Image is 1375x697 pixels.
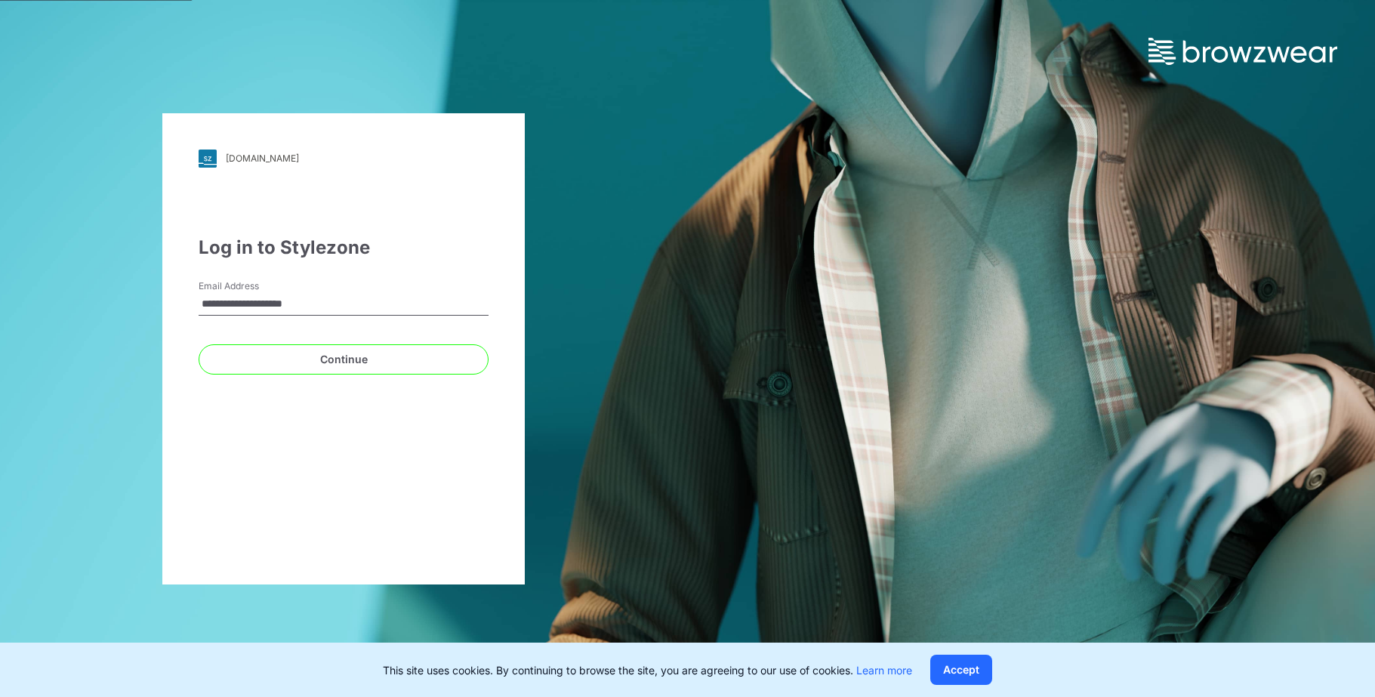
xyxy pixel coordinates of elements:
[199,150,489,168] a: [DOMAIN_NAME]
[226,153,299,164] div: [DOMAIN_NAME]
[199,279,304,293] label: Email Address
[1148,38,1337,65] img: browzwear-logo.73288ffb.svg
[930,655,992,685] button: Accept
[199,234,489,261] div: Log in to Stylezone
[383,662,912,678] p: This site uses cookies. By continuing to browse the site, you are agreeing to our use of cookies.
[199,344,489,375] button: Continue
[856,664,912,677] a: Learn more
[199,150,217,168] img: svg+xml;base64,PHN2ZyB3aWR0aD0iMjgiIGhlaWdodD0iMjgiIHZpZXdCb3g9IjAgMCAyOCAyOCIgZmlsbD0ibm9uZSIgeG...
